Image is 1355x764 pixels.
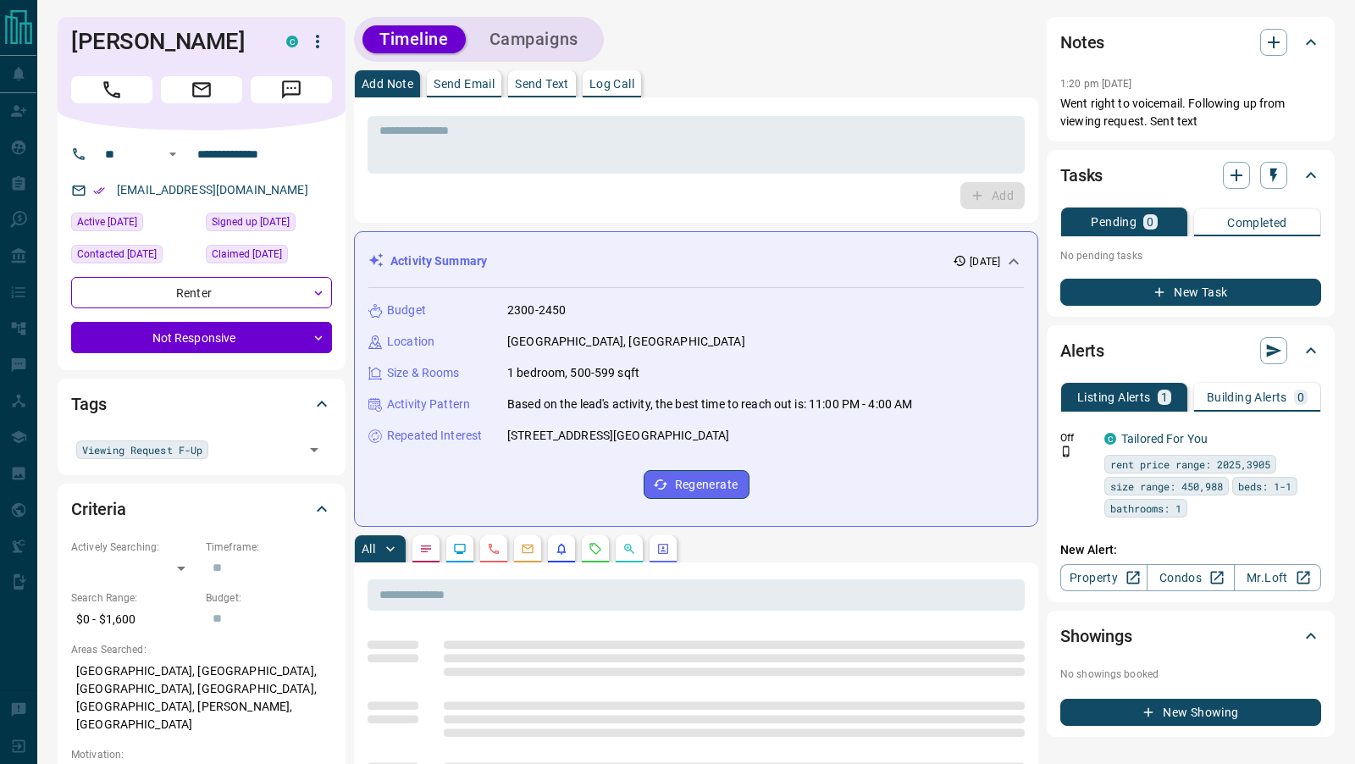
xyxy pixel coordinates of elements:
p: Completed [1227,217,1287,229]
svg: Calls [487,542,501,556]
button: Campaigns [473,25,595,53]
p: Activity Pattern [387,396,470,413]
p: [STREET_ADDRESS][GEOGRAPHIC_DATA] [507,427,729,445]
svg: Push Notification Only [1060,446,1072,457]
div: Thu Sep 18 2025 [71,245,197,269]
p: Off [1060,430,1094,446]
p: Repeated Interest [387,427,482,445]
button: Timeline [362,25,466,53]
p: Motivation: [71,747,332,762]
p: 1:20 pm [DATE] [1060,78,1132,90]
span: size range: 450,988 [1110,478,1223,495]
p: 0 [1297,391,1304,403]
div: Activity Summary[DATE] [368,246,1024,277]
button: Regenerate [644,470,749,499]
div: Renter [71,277,332,308]
div: Tasks [1060,155,1321,196]
p: Listing Alerts [1077,391,1151,403]
p: Timeframe: [206,540,332,555]
svg: Opportunities [622,542,636,556]
p: Search Range: [71,590,197,606]
p: 1 [1161,391,1168,403]
p: Log Call [589,78,634,90]
h2: Showings [1060,623,1132,650]
p: 2300-2450 [507,302,566,319]
p: Location [387,333,434,351]
h2: Notes [1060,29,1104,56]
p: Send Text [515,78,569,90]
span: bathrooms: 1 [1110,500,1181,517]
span: Contacted [DATE] [77,246,157,263]
svg: Email Verified [93,185,105,197]
p: 0 [1147,216,1153,228]
p: Add Note [362,78,413,90]
a: Mr.Loft [1234,564,1321,591]
p: No pending tasks [1060,243,1321,269]
p: $0 - $1,600 [71,606,197,634]
div: Notes [1060,22,1321,63]
p: [GEOGRAPHIC_DATA], [GEOGRAPHIC_DATA] [507,333,745,351]
div: Alerts [1060,330,1321,371]
p: Areas Searched: [71,642,332,657]
p: Size & Rooms [387,364,460,382]
svg: Emails [521,542,534,556]
a: [EMAIL_ADDRESS][DOMAIN_NAME] [117,183,308,197]
div: Tags [71,384,332,424]
span: rent price range: 2025,3905 [1110,456,1270,473]
h2: Alerts [1060,337,1104,364]
span: Active [DATE] [77,213,137,230]
svg: Notes [419,542,433,556]
p: Actively Searching: [71,540,197,555]
button: Open [163,144,183,164]
p: Went right to voicemail. Following up from viewing request. Sent text [1060,95,1321,130]
div: Thu Dec 24 2020 [206,213,332,236]
div: condos.ca [1104,433,1116,445]
div: Wed May 28 2025 [206,245,332,269]
p: Send Email [434,78,495,90]
span: Claimed [DATE] [212,246,282,263]
a: Property [1060,564,1148,591]
p: [DATE] [970,254,1000,269]
span: Viewing Request F-Up [82,441,202,458]
div: Criteria [71,489,332,529]
div: condos.ca [286,36,298,47]
span: Email [161,76,242,103]
p: No showings booked [1060,667,1321,682]
p: Budget [387,302,426,319]
a: Tailored For You [1121,432,1208,446]
p: Activity Summary [390,252,487,270]
p: Based on the lead's activity, the best time to reach out is: 11:00 PM - 4:00 AM [507,396,912,413]
p: Budget: [206,590,332,606]
span: beds: 1-1 [1238,478,1291,495]
h2: Tags [71,390,106,418]
h2: Tasks [1060,162,1103,189]
p: [GEOGRAPHIC_DATA], [GEOGRAPHIC_DATA], [GEOGRAPHIC_DATA], [GEOGRAPHIC_DATA], [GEOGRAPHIC_DATA], [P... [71,657,332,739]
p: Pending [1091,216,1137,228]
button: New Showing [1060,699,1321,726]
p: 1 bedroom, 500-599 sqft [507,364,639,382]
h2: Criteria [71,495,126,523]
svg: Agent Actions [656,542,670,556]
button: New Task [1060,279,1321,306]
span: Call [71,76,152,103]
svg: Listing Alerts [555,542,568,556]
span: Message [251,76,332,103]
h1: [PERSON_NAME] [71,28,261,55]
svg: Requests [589,542,602,556]
div: Not Responsive [71,322,332,353]
p: New Alert: [1060,541,1321,559]
div: Wed May 28 2025 [71,213,197,236]
p: Building Alerts [1207,391,1287,403]
p: All [362,543,375,555]
button: Open [302,438,326,462]
a: Condos [1147,564,1234,591]
div: Showings [1060,616,1321,656]
svg: Lead Browsing Activity [453,542,467,556]
span: Signed up [DATE] [212,213,290,230]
